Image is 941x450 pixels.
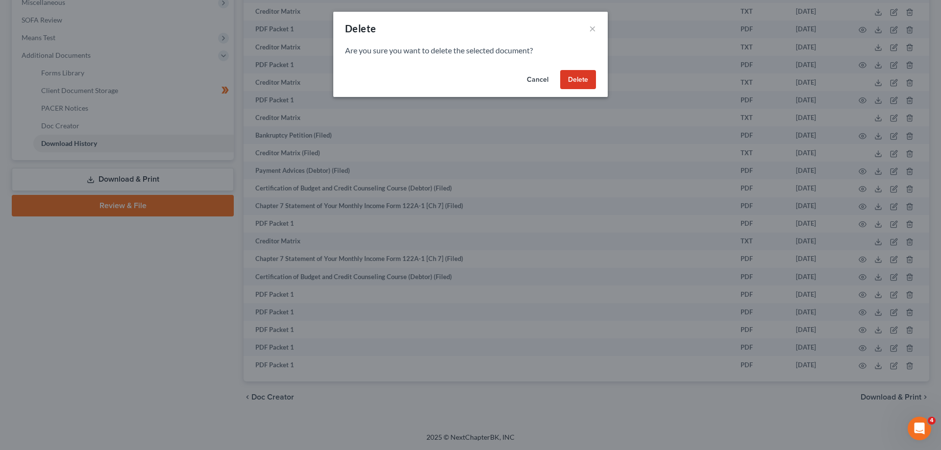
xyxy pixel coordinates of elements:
button: × [589,23,596,34]
div: Delete [345,22,376,35]
button: Delete [560,70,596,90]
span: 4 [928,417,936,425]
p: Are you sure you want to delete the selected document? [345,45,596,56]
iframe: Intercom live chat [908,417,931,440]
button: Cancel [519,70,556,90]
